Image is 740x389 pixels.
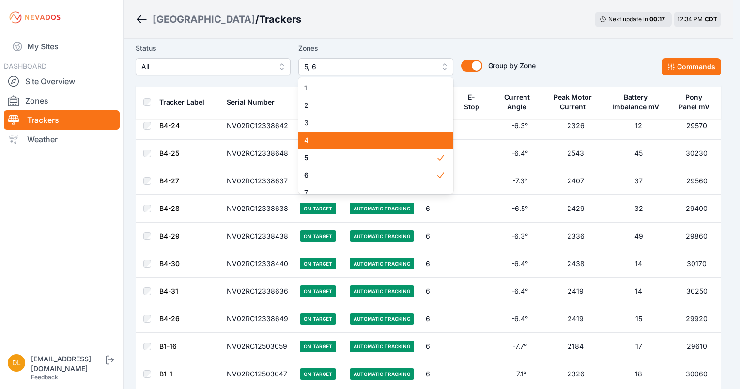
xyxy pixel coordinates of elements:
[304,118,436,128] span: 3
[304,153,436,163] span: 5
[304,83,436,93] span: 1
[304,135,436,145] span: 4
[304,101,436,110] span: 2
[304,61,434,73] span: 5, 6
[298,58,453,75] button: 5, 6
[304,188,436,197] span: 7
[304,170,436,180] span: 6
[298,77,453,194] div: 5, 6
